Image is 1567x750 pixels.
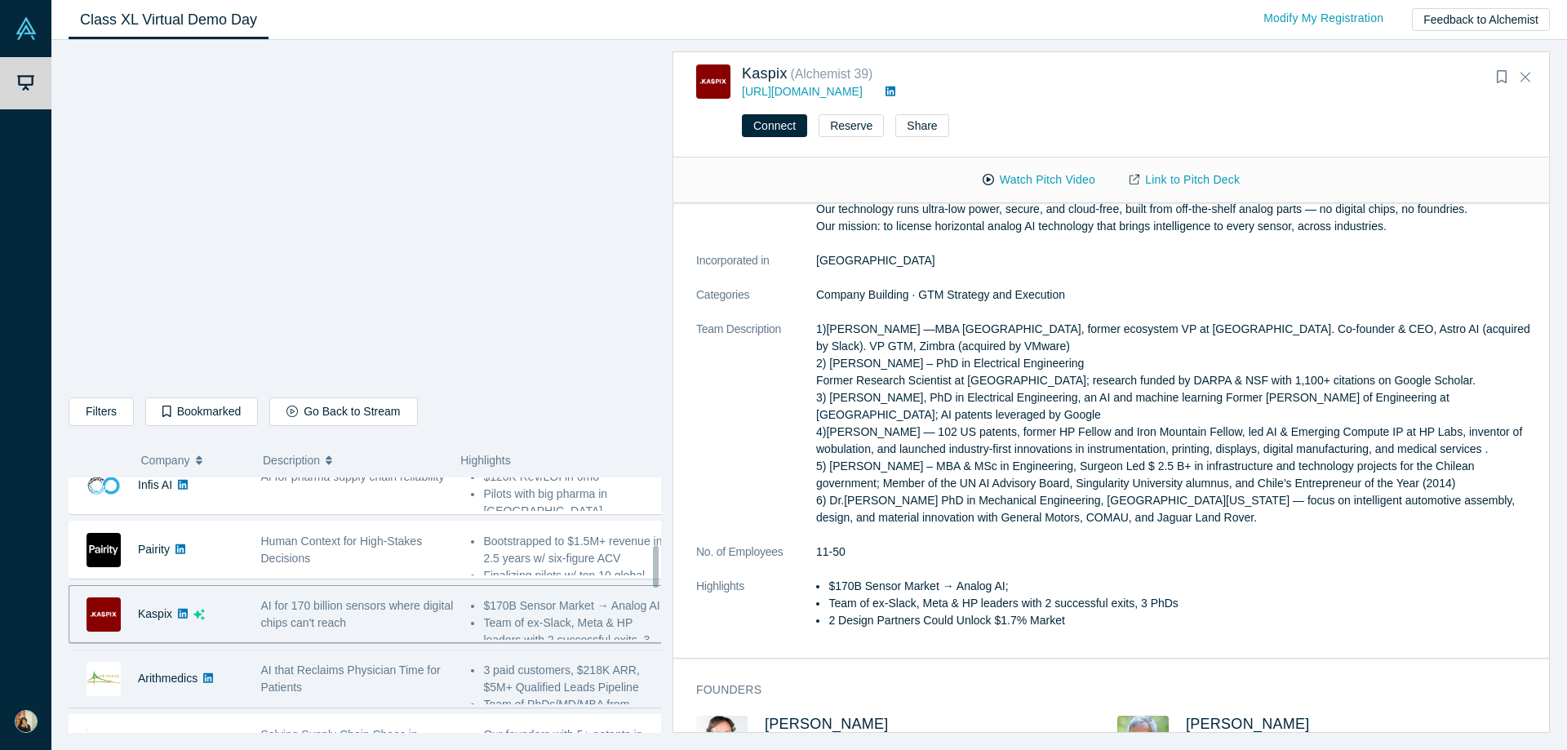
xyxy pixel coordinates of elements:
li: Team of ex-Slack, Meta & HP leaders with 2 successful exits, 3 PhDs [828,595,1538,612]
img: Arithmedics's Logo [87,662,121,696]
li: Team of ex-Slack, Meta & HP leaders with 2 successful exits, 3 ... [483,615,664,649]
span: Company [141,443,190,477]
img: Pairity's Logo [87,533,121,567]
button: Company [141,443,246,477]
img: Kaspix's Logo [696,64,730,99]
h3: Founders [696,681,1516,699]
button: Filters [69,397,134,426]
a: Class XL Virtual Demo Day [69,1,269,39]
li: $170B Sensor Market → Analog AI; [828,578,1538,595]
button: Share [895,114,948,137]
dt: Highlights [696,578,816,646]
img: Infis AI's Logo [87,468,121,503]
span: Highlights [460,454,510,467]
a: [PERSON_NAME] [765,716,889,732]
a: Link to Pitch Deck [1112,166,1257,194]
button: Feedback to Alchemist [1412,8,1550,31]
p: 1)[PERSON_NAME] —MBA [GEOGRAPHIC_DATA], former ecosystem VP at [GEOGRAPHIC_DATA]. Co-founder & CE... [816,321,1538,526]
dt: Incorporated in [696,252,816,286]
li: Bootstrapped to $1.5M+ revenue in 2.5 years w/ six-figure ACV [483,533,664,567]
button: Go Back to Stream [269,397,417,426]
svg: dsa ai sparkles [193,609,205,620]
button: Reserve [819,114,884,137]
img: Kaspix's Logo [87,597,121,632]
li: Finalizing pilots w/ top 10 global insurer & world's largest staffing ... [483,567,664,601]
span: Human Context for High-Stakes Decisions [261,535,423,565]
button: Watch Pitch Video [966,166,1112,194]
dt: Categories [696,286,816,321]
span: AI for pharma supply chain reliability [261,470,445,483]
a: Kaspix [742,65,788,82]
button: Description [263,443,443,477]
img: Alchemist Vault Logo [15,17,38,40]
a: Modify My Registration [1246,4,1401,33]
span: AI for 170 billion sensors where digital chips can't reach [261,599,454,629]
small: ( Alchemist 39 ) [791,67,873,81]
a: Kaspix [138,607,172,620]
a: Arithmedics [138,672,198,685]
button: Connect [742,114,807,137]
dt: Description [696,166,816,252]
li: $170B Sensor Market → Analog AI; [483,597,664,615]
dd: [GEOGRAPHIC_DATA] [816,252,1538,269]
dd: 11-50 [816,544,1538,561]
img: Jozef Mačák's Account [15,710,38,733]
span: AI that Reclaims Physician Time for Patients [261,663,441,694]
a: Infis AI [138,478,172,491]
span: Description [263,443,320,477]
button: Bookmark [1490,66,1513,89]
button: Close [1513,64,1538,91]
a: [PERSON_NAME] [1186,716,1310,732]
a: Pairity [138,543,170,556]
dt: No. of Employees [696,544,816,578]
li: 2 Design Partners Could Unlock $1.7% Market [828,612,1538,629]
a: [URL][DOMAIN_NAME] [742,85,863,98]
li: Pilots with big pharma in [GEOGRAPHIC_DATA] ... [483,486,664,520]
iframe: Donkit [69,53,660,385]
li: 3 paid customers, $218K ARR, $5M+ Qualified Leads Pipeline [483,662,664,696]
span: Company Building · GTM Strategy and Execution [816,288,1065,301]
button: Bookmarked [145,397,258,426]
dt: Team Description [696,321,816,544]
